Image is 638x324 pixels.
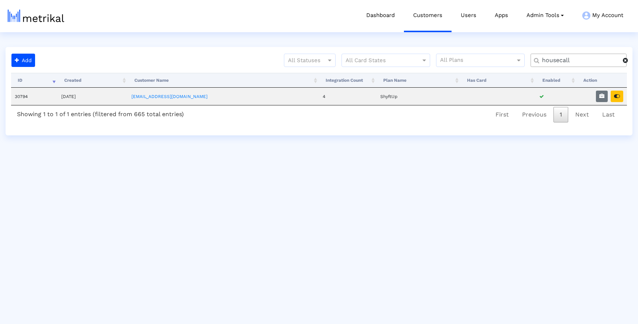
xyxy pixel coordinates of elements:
input: All Card States [346,56,413,65]
th: Customer Name: activate to sort column ascending [128,73,319,88]
a: First [489,107,515,122]
a: 1 [553,107,568,122]
input: Customer Name [537,57,623,64]
div: Showing 1 to 1 of 1 entries (filtered from 665 total entries) [11,105,190,121]
th: Integration Count: activate to sort column ascending [319,73,377,88]
img: metrical-logo-light.png [8,10,64,22]
th: Has Card: activate to sort column ascending [460,73,536,88]
td: 30794 [11,88,58,105]
th: Action [577,73,627,88]
td: 4 [319,88,377,105]
th: ID: activate to sort column ascending [11,73,58,88]
button: Add [11,54,35,67]
th: Plan Name: activate to sort column ascending [377,73,460,88]
th: Enabled: activate to sort column ascending [536,73,577,88]
a: Last [596,107,621,122]
td: [DATE] [58,88,128,105]
td: ShyftUp [377,88,460,105]
th: Created: activate to sort column ascending [58,73,128,88]
a: Next [569,107,595,122]
input: All Plans [440,56,517,65]
a: Previous [516,107,553,122]
a: [EMAIL_ADDRESS][DOMAIN_NAME] [131,94,207,99]
img: my-account-menu-icon.png [582,11,590,20]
